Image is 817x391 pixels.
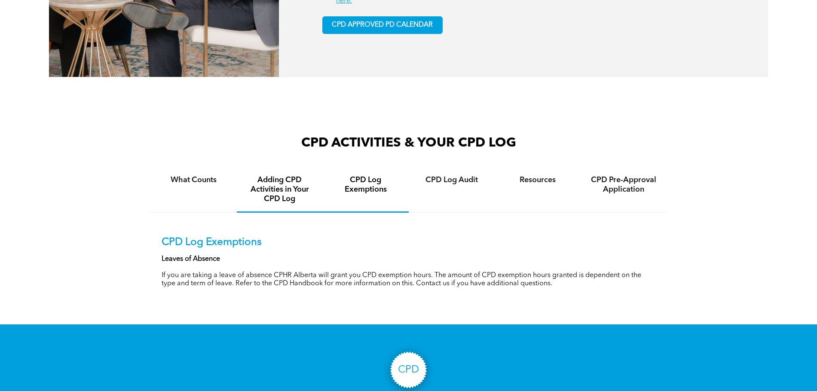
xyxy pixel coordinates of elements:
[162,256,220,263] strong: Leaves of Absence
[398,364,419,376] h3: CPD
[588,175,659,194] h4: CPD Pre-Approval Application
[502,175,573,185] h4: Resources
[301,137,516,150] span: CPD ACTIVITIES & YOUR CPD LOG
[416,175,487,185] h4: CPD Log Audit
[162,236,656,249] p: CPD Log Exemptions
[162,272,656,288] p: If you are taking a leave of absence CPHR Alberta will grant you CPD exemption hours. The amount ...
[159,175,229,185] h4: What Counts
[245,175,315,204] h4: Adding CPD Activities in Your CPD Log
[322,16,443,34] a: CPD APPROVED PD CALENDAR
[330,175,401,194] h4: CPD Log Exemptions
[332,21,433,29] span: CPD APPROVED PD CALENDAR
